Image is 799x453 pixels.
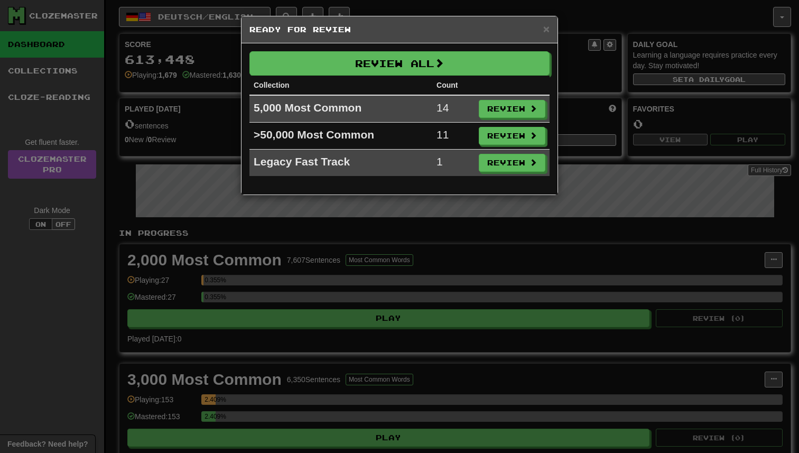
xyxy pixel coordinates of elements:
[249,51,550,76] button: Review All
[432,123,475,150] td: 11
[479,100,545,118] button: Review
[432,76,475,95] th: Count
[249,95,432,123] td: 5,000 Most Common
[432,95,475,123] td: 14
[249,150,432,177] td: Legacy Fast Track
[479,154,545,172] button: Review
[543,23,550,34] button: Close
[249,24,550,35] h5: Ready for Review
[479,127,545,145] button: Review
[249,76,432,95] th: Collection
[249,123,432,150] td: >50,000 Most Common
[543,23,550,35] span: ×
[432,150,475,177] td: 1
